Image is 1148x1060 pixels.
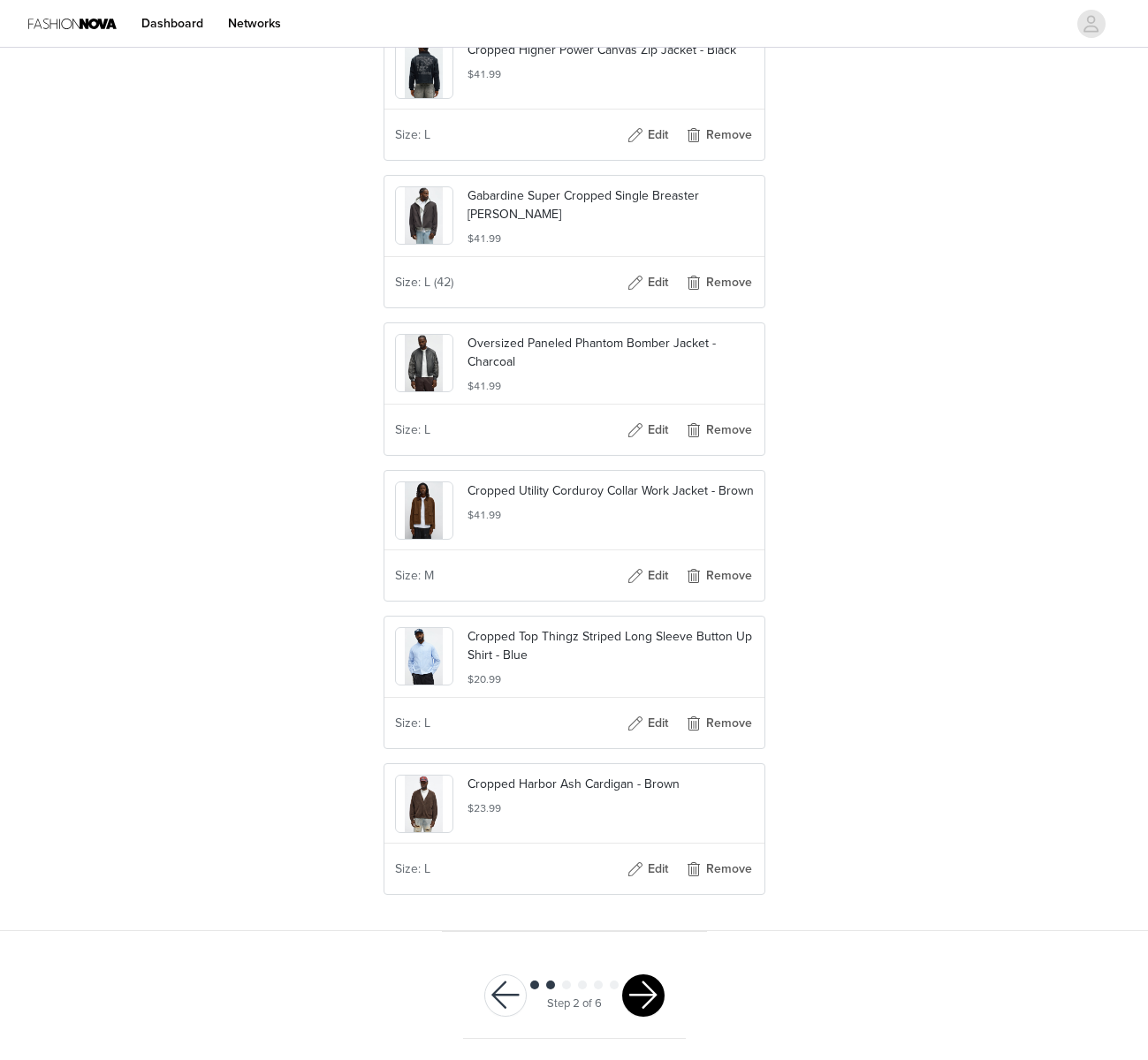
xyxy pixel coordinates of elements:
h5: $41.99 [468,66,754,82]
h5: $41.99 [468,231,754,246]
img: product image [405,335,443,391]
p: Oversized Paneled Phantom Bomber Jacket - Charcoal [468,334,754,371]
button: Edit [612,709,683,738]
a: Networks [217,4,292,43]
button: Remove [683,562,754,590]
h5: $41.99 [468,378,754,394]
img: product image [405,776,443,832]
button: Edit [612,855,683,883]
button: Remove [683,709,754,738]
p: Cropped Top Thingz Striped Long Sleeve Button Up Shirt - Blue [468,627,754,664]
button: Remove [683,121,754,149]
p: Cropped Higher Power Canvas Zip Jacket - Black [468,41,754,59]
span: Size: L (42) [395,273,453,291]
img: product image [405,482,443,539]
img: product image [405,187,443,244]
img: product image [405,628,443,685]
button: Remove [683,416,754,444]
button: Edit [612,562,683,590]
span: Size: L [395,125,430,144]
button: Edit [612,269,683,297]
h5: $41.99 [468,507,754,523]
p: Cropped Harbor Ash Cardigan - Brown [468,775,754,793]
p: Cropped Utility Corduroy Collar Work Jacket - Brown [468,481,754,500]
button: Edit [612,121,683,149]
span: Size: M [395,566,434,585]
span: Size: L [395,859,430,878]
p: Gabardine Super Cropped Single Breaster [PERSON_NAME] [468,186,754,223]
button: Edit [612,416,683,444]
div: avatar [1083,10,1099,38]
h5: $23.99 [468,800,754,816]
button: Remove [683,269,754,297]
a: Dashboard [131,4,214,43]
img: product image [405,42,443,98]
div: Step 2 of 6 [547,996,602,1013]
span: Size: L [395,714,430,732]
span: Size: L [395,420,430,439]
h5: $20.99 [468,671,754,687]
button: Remove [683,855,754,883]
img: Fashion Nova Logo [28,4,117,43]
